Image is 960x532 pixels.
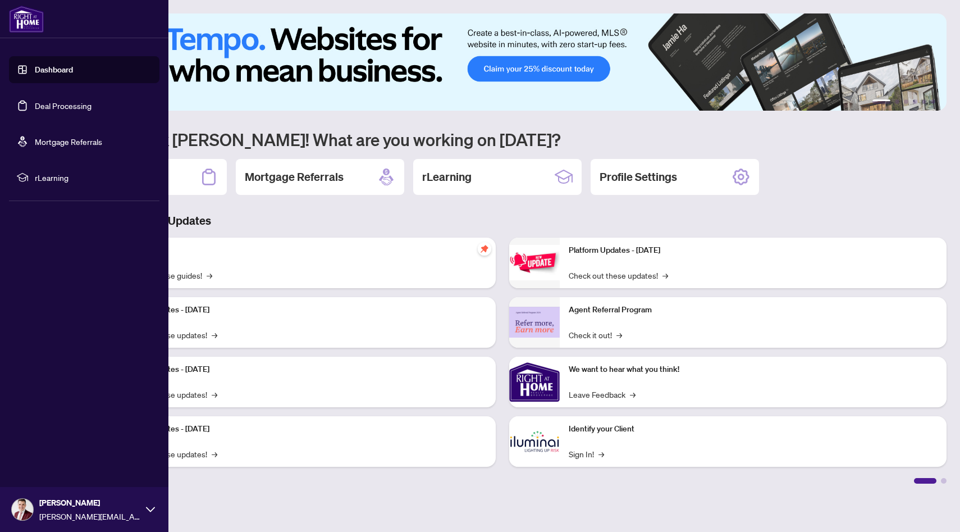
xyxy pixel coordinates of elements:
[598,448,604,460] span: →
[509,307,560,338] img: Agent Referral Program
[630,388,636,401] span: →
[600,169,677,185] h2: Profile Settings
[895,99,899,104] button: 2
[509,245,560,280] img: Platform Updates - June 23, 2025
[662,269,668,281] span: →
[509,357,560,407] img: We want to hear what you think!
[569,448,604,460] a: Sign In!→
[58,213,947,229] h3: Brokerage & Industry Updates
[569,388,636,401] a: Leave Feedback→
[118,423,487,435] p: Platform Updates - [DATE]
[509,416,560,467] img: Identify your Client
[915,493,949,526] button: Open asap
[569,269,668,281] a: Check out these updates!→
[212,329,217,341] span: →
[569,304,938,316] p: Agent Referral Program
[35,101,92,111] a: Deal Processing
[35,171,152,184] span: rLearning
[39,497,140,509] span: [PERSON_NAME]
[118,244,487,257] p: Self-Help
[118,304,487,316] p: Platform Updates - [DATE]
[39,510,140,522] span: [PERSON_NAME][EMAIL_ADDRESS][DOMAIN_NAME]
[872,99,890,104] button: 1
[569,244,938,257] p: Platform Updates - [DATE]
[118,363,487,376] p: Platform Updates - [DATE]
[245,169,344,185] h2: Mortgage Referrals
[12,499,33,520] img: Profile Icon
[422,169,472,185] h2: rLearning
[35,65,73,75] a: Dashboard
[478,242,491,256] span: pushpin
[207,269,212,281] span: →
[58,129,947,150] h1: Welcome back [PERSON_NAME]! What are you working on [DATE]?
[58,13,947,111] img: Slide 0
[35,137,102,147] a: Mortgage Referrals
[569,329,622,341] a: Check it out!→
[212,448,217,460] span: →
[212,388,217,401] span: →
[931,99,935,104] button: 6
[904,99,908,104] button: 3
[616,329,622,341] span: →
[922,99,926,104] button: 5
[9,6,44,33] img: logo
[569,423,938,435] p: Identify your Client
[569,363,938,376] p: We want to hear what you think!
[913,99,917,104] button: 4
